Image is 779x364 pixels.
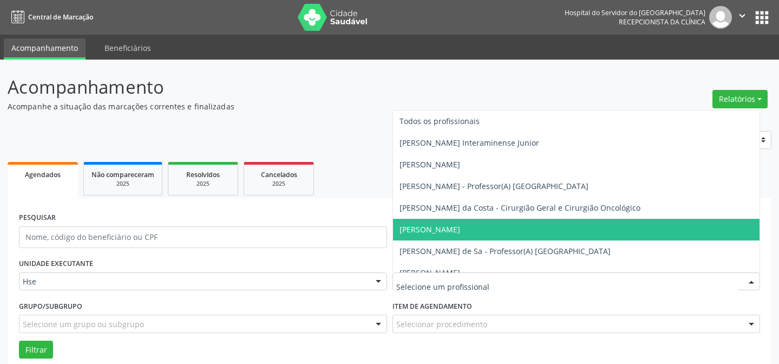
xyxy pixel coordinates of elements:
span: [PERSON_NAME] [400,268,460,278]
button: apps [752,8,771,27]
a: Beneficiários [97,38,159,57]
span: [PERSON_NAME] Interaminense Junior [400,138,539,148]
div: 2025 [91,180,154,188]
span: [PERSON_NAME] da Costa - Cirurgião Geral e Cirurgião Oncológico [400,203,640,213]
div: 2025 [252,180,306,188]
a: Acompanhamento [4,38,86,60]
span: Selecionar procedimento [396,318,487,330]
span: Cancelados [261,170,297,179]
label: PESQUISAR [19,210,56,226]
span: Resolvidos [186,170,220,179]
span: [PERSON_NAME] de Sa - Professor(A) [GEOGRAPHIC_DATA] [400,246,611,256]
label: UNIDADE EXECUTANTE [19,256,93,272]
p: Acompanhamento [8,74,542,101]
p: Acompanhe a situação das marcações correntes e finalizadas [8,101,542,112]
button: Relatórios [712,90,768,108]
input: Selecione um profissional [396,276,738,298]
span: [PERSON_NAME] [400,159,460,170]
span: Agendados [25,170,61,179]
span: Todos os profissionais [400,116,480,126]
span: Selecione um grupo ou subgrupo [23,318,144,330]
button:  [732,6,752,29]
span: Não compareceram [91,170,154,179]
input: Nome, código do beneficiário ou CPF [19,226,387,248]
span: [PERSON_NAME] - Professor(A) [GEOGRAPHIC_DATA] [400,181,588,191]
i:  [736,10,748,22]
span: Hse [23,276,365,287]
span: Recepcionista da clínica [619,17,705,27]
img: img [709,6,732,29]
button: Filtrar [19,341,53,359]
div: Hospital do Servidor do [GEOGRAPHIC_DATA] [565,8,705,17]
a: Central de Marcação [8,8,93,26]
div: 2025 [176,180,230,188]
span: [PERSON_NAME] [400,224,460,235]
span: Central de Marcação [28,12,93,22]
label: Item de agendamento [392,298,472,315]
label: Grupo/Subgrupo [19,298,82,315]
